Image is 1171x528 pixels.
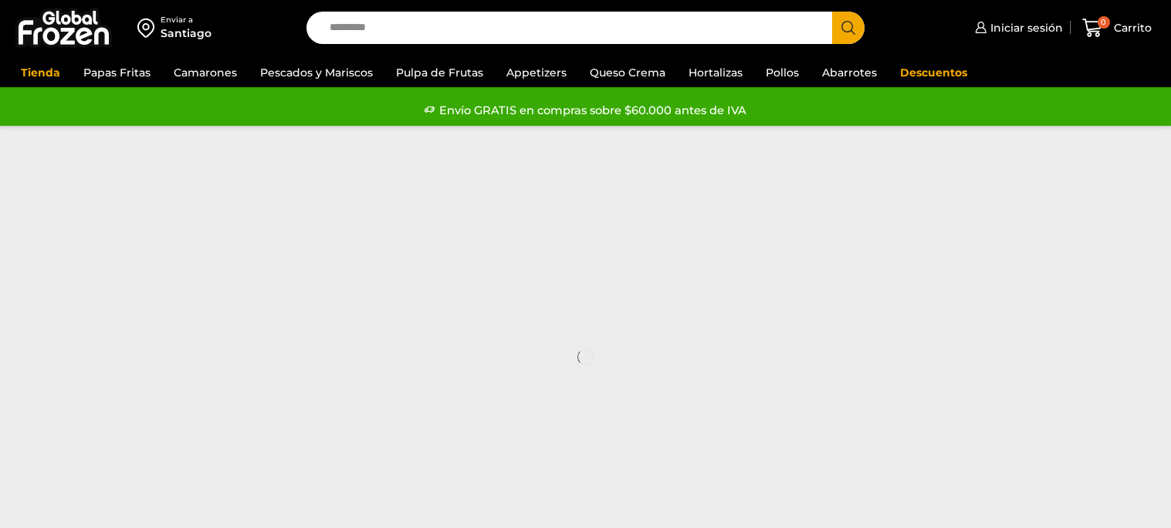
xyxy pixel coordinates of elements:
[1078,10,1156,46] a: 0 Carrito
[161,15,212,25] div: Enviar a
[388,58,491,87] a: Pulpa de Frutas
[1110,20,1152,36] span: Carrito
[13,58,68,87] a: Tienda
[166,58,245,87] a: Camarones
[161,25,212,41] div: Santiago
[892,58,975,87] a: Descuentos
[582,58,673,87] a: Queso Crema
[971,12,1063,43] a: Iniciar sesión
[832,12,865,44] button: Search button
[681,58,750,87] a: Hortalizas
[814,58,885,87] a: Abarrotes
[987,20,1063,36] span: Iniciar sesión
[499,58,574,87] a: Appetizers
[76,58,158,87] a: Papas Fritas
[758,58,807,87] a: Pollos
[137,15,161,41] img: address-field-icon.svg
[1098,16,1110,29] span: 0
[252,58,381,87] a: Pescados y Mariscos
